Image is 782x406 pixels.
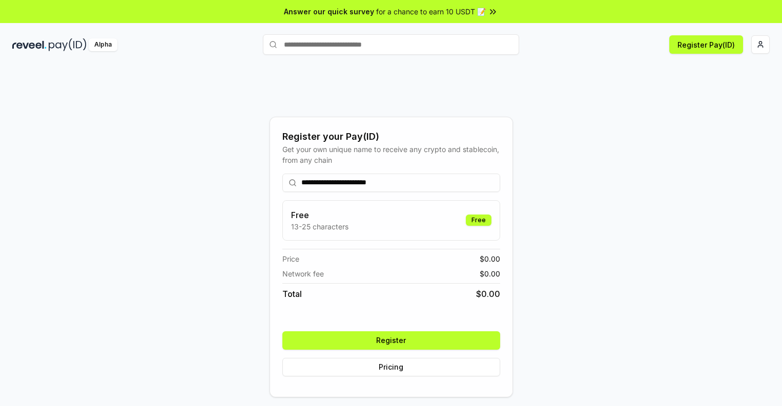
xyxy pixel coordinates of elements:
[376,6,486,17] span: for a chance to earn 10 USDT 📝
[466,215,491,226] div: Free
[282,253,299,264] span: Price
[669,35,743,54] button: Register Pay(ID)
[282,268,324,279] span: Network fee
[480,253,500,264] span: $ 0.00
[480,268,500,279] span: $ 0.00
[89,38,117,51] div: Alpha
[284,6,374,17] span: Answer our quick survey
[291,221,348,232] p: 13-25 characters
[282,130,500,144] div: Register your Pay(ID)
[282,331,500,350] button: Register
[476,288,500,300] span: $ 0.00
[49,38,87,51] img: pay_id
[282,358,500,376] button: Pricing
[282,288,302,300] span: Total
[12,38,47,51] img: reveel_dark
[291,209,348,221] h3: Free
[282,144,500,165] div: Get your own unique name to receive any crypto and stablecoin, from any chain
